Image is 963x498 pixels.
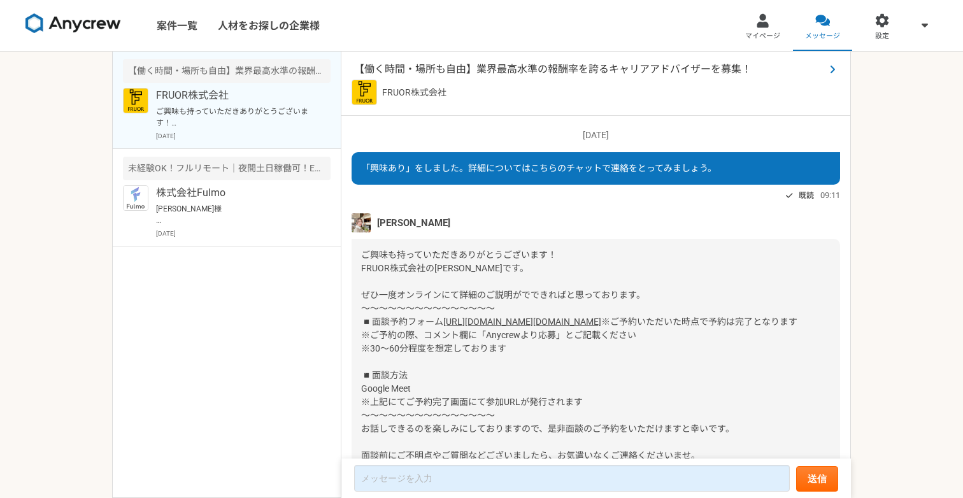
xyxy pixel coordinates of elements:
p: FRUOR株式会社 [156,88,313,103]
img: icon_01.jpg [123,185,148,211]
img: unnamed.jpg [352,213,371,232]
div: 【働く時間・場所も自由】業界最高水準の報酬率を誇るキャリアアドバイザーを募集！ [123,59,331,83]
span: ご興味も持っていただきありがとうございます！ FRUOR株式会社の[PERSON_NAME]です。 ぜひ一度オンラインにて詳細のご説明がでできればと思っております。 〜〜〜〜〜〜〜〜〜〜〜〜〜〜... [361,250,645,327]
a: [URL][DOMAIN_NAME][DOMAIN_NAME] [443,317,601,327]
p: FRUOR株式会社 [382,86,446,99]
div: 未経験OK！フルリモート｜夜間土日稼働可！ECサイト運営の事務 [123,157,331,180]
span: 設定 [875,31,889,41]
span: 「興味あり」をしました。詳細についてはこちらのチャットで連絡をとってみましょう。 [361,163,717,173]
p: ご興味も持っていただきありがとうございます！ FRUOR株式会社の[PERSON_NAME]です。 ぜひ一度オンラインにて詳細のご説明がでできればと思っております。 〜〜〜〜〜〜〜〜〜〜〜〜〜〜... [156,106,313,129]
img: 8DqYSo04kwAAAAASUVORK5CYII= [25,13,121,34]
p: [DATE] [352,129,840,142]
span: 【働く時間・場所も自由】業界最高水準の報酬率を誇るキャリアアドバイザーを募集！ [354,62,825,77]
span: 09:11 [820,189,840,201]
span: [PERSON_NAME] [377,216,450,230]
p: 株式会社Fulmo [156,185,313,201]
img: FRUOR%E3%83%AD%E3%82%B3%E3%82%99.png [352,80,377,105]
p: [DATE] [156,229,331,238]
span: メッセージ [805,31,840,41]
span: マイページ [745,31,780,41]
button: 送信 [796,466,838,492]
p: [PERSON_NAME]様 大変失礼いたしました。 15時開始でお願いいたします。当日は下記からご参加ください。 ＝＝＝＝＝＝＝＝＝＝ [DATE] · 午後3:00～4:00 ビデオ通話のリ... [156,203,313,226]
p: [DATE] [156,131,331,141]
span: 既読 [799,188,814,203]
img: FRUOR%E3%83%AD%E3%82%B3%E3%82%99.png [123,88,148,113]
